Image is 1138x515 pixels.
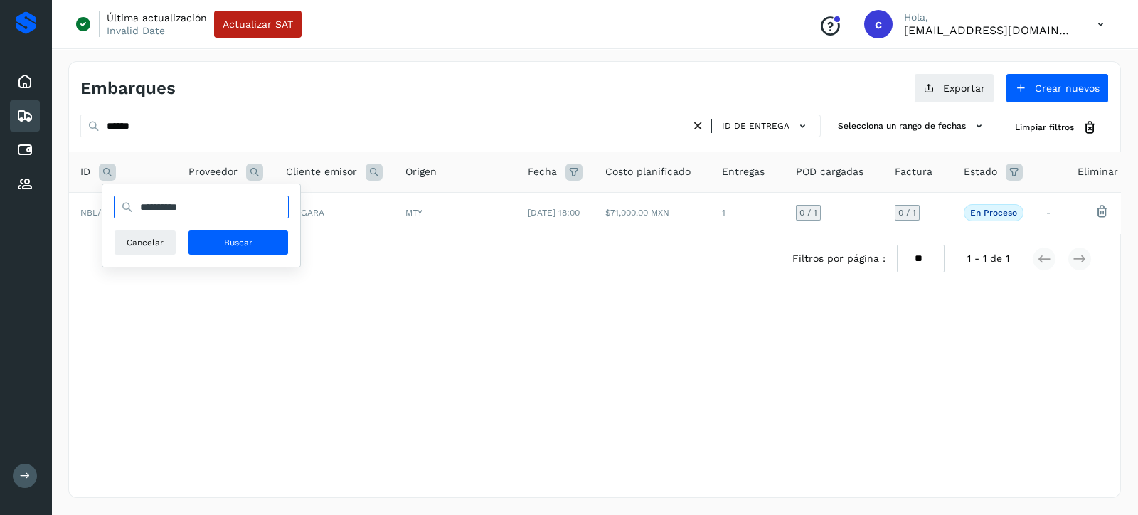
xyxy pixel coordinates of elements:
[528,164,557,179] span: Fecha
[832,115,992,138] button: Selecciona un rango de fechas
[1004,115,1109,141] button: Limpiar filtros
[799,208,817,217] span: 0 / 1
[718,116,814,137] button: ID de entrega
[796,164,863,179] span: POD cargadas
[792,251,886,266] span: Filtros por página :
[188,164,238,179] span: Proveedor
[1035,192,1066,233] td: -
[943,83,985,93] span: Exportar
[10,134,40,166] div: Cuentas por pagar
[80,208,166,218] span: NBL/MX.MX51088060
[10,100,40,132] div: Embarques
[1006,73,1109,103] button: Crear nuevos
[80,78,176,99] h4: Embarques
[967,251,1009,266] span: 1 - 1 de 1
[214,11,302,38] button: Actualizar SAT
[405,164,437,179] span: Origen
[895,164,932,179] span: Factura
[405,208,422,218] span: MTY
[914,73,994,103] button: Exportar
[964,164,997,179] span: Estado
[10,66,40,97] div: Inicio
[275,192,394,233] td: NIAGARA
[904,23,1075,37] p: calbor@niagarawater.com
[904,11,1075,23] p: Hola,
[223,19,293,29] span: Actualizar SAT
[80,164,90,179] span: ID
[594,192,711,233] td: $71,000.00 MXN
[711,192,785,233] td: 1
[1015,121,1074,134] span: Limpiar filtros
[107,11,207,24] p: Última actualización
[528,208,580,218] span: [DATE] 18:00
[970,208,1017,218] p: En proceso
[898,208,916,217] span: 0 / 1
[605,164,691,179] span: Costo planificado
[10,169,40,200] div: Proveedores
[286,164,357,179] span: Cliente emisor
[722,120,789,132] span: ID de entrega
[1035,83,1100,93] span: Crear nuevos
[1078,164,1118,179] span: Eliminar
[107,24,165,37] p: Invalid Date
[722,164,765,179] span: Entregas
